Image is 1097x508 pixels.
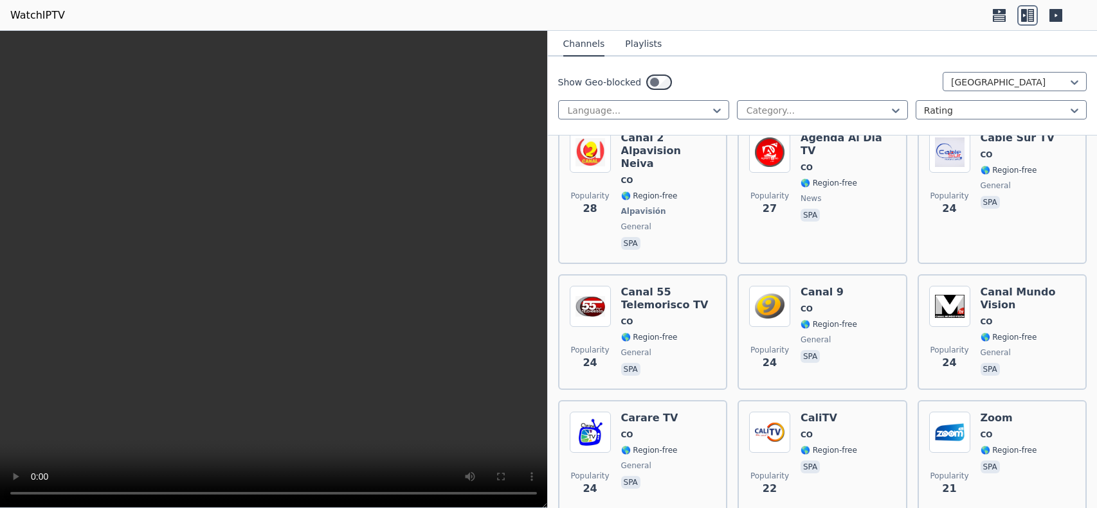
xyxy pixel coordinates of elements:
span: 24 [583,355,597,371]
span: CO [981,430,993,440]
p: spa [801,460,820,473]
button: Playlists [625,32,662,57]
span: 24 [942,201,956,216]
p: spa [801,209,820,222]
span: 24 [583,481,597,496]
h6: Canal Mundo Vision [981,286,1075,311]
span: general [621,347,651,358]
span: general [981,347,1011,358]
span: general [621,460,651,471]
span: Popularity [930,191,968,201]
span: Popularity [570,471,609,481]
span: 🌎 Region-free [801,178,857,188]
span: general [801,335,831,345]
p: spa [621,476,640,489]
span: CO [621,175,633,186]
img: Carare TV [570,412,611,453]
span: CO [981,317,993,327]
p: spa [981,363,1000,376]
img: Canal 55 Telemorisco TV [570,286,611,327]
img: Cable Sur TV [929,132,970,173]
span: Popularity [930,345,968,355]
span: Popularity [750,345,789,355]
p: spa [981,460,1000,473]
span: CO [981,150,993,160]
span: Alpavisión [621,206,666,216]
label: Show Geo-blocked [558,76,642,89]
img: Canal 2 Alpavision Neiva [570,132,611,173]
span: CO [621,430,633,440]
img: Canal 9 [749,286,790,327]
span: 🌎 Region-free [621,191,678,201]
span: CO [621,317,633,327]
p: spa [621,237,640,250]
span: general [621,222,651,232]
span: general [981,180,1011,191]
span: 🌎 Region-free [621,332,678,342]
span: Popularity [750,471,789,481]
h6: Agenda Al Dia TV [801,132,896,157]
span: 🌎 Region-free [981,332,1037,342]
span: Popularity [570,345,609,355]
span: 24 [763,355,777,371]
img: Agenda Al Dia TV [749,132,790,173]
span: 27 [763,201,777,216]
p: spa [621,363,640,376]
h6: Cable Sur TV [981,132,1055,145]
span: 21 [942,481,956,496]
span: 22 [763,481,777,496]
a: WatchIPTV [10,8,65,23]
span: Popularity [750,191,789,201]
h6: Canal 2 Alpavision Neiva [621,132,716,170]
span: CO [801,304,813,314]
span: news [801,193,821,204]
span: CO [801,430,813,440]
img: Zoom [929,412,970,453]
h6: CaliTV [801,412,857,425]
span: 🌎 Region-free [981,165,1037,175]
img: Canal Mundo Vision [929,286,970,327]
h6: Carare TV [621,412,678,425]
h6: Canal 9 [801,286,857,299]
span: Popularity [570,191,609,201]
span: 🌎 Region-free [621,445,678,455]
span: 🌎 Region-free [981,445,1037,455]
h6: Canal 55 Telemorisco TV [621,286,716,311]
span: 🌎 Region-free [801,445,857,455]
span: 24 [942,355,956,371]
img: CaliTV [749,412,790,453]
button: Channels [563,32,605,57]
p: spa [981,196,1000,209]
h6: Zoom [981,412,1037,425]
span: 🌎 Region-free [801,319,857,329]
span: CO [801,162,813,173]
span: 28 [583,201,597,216]
span: Popularity [930,471,968,481]
p: spa [801,350,820,363]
